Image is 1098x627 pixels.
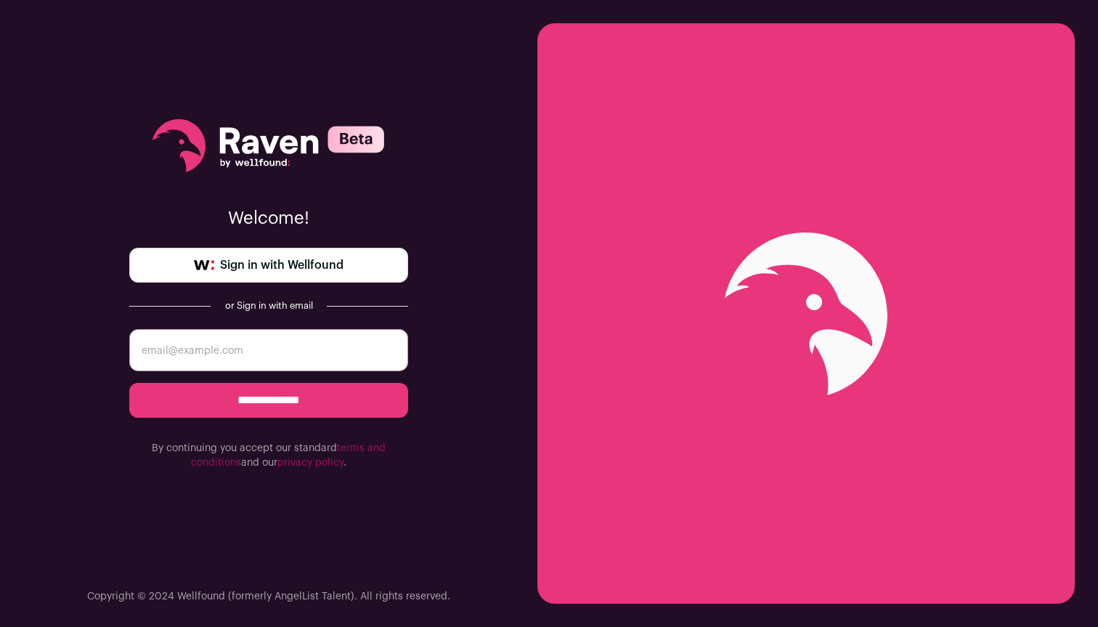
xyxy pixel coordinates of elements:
a: privacy policy [277,458,343,468]
div: or Sign in with email [222,300,315,312]
p: Welcome! [129,207,408,230]
img: wellfound-symbol-flush-black-fb3c872781a75f747ccb3a119075da62bfe97bd399995f84a933054e44a575c4.png [194,260,214,270]
p: By continuing you accept our standard and our . [129,441,408,470]
a: Sign in with Wellfound [129,248,408,283]
input: email@example.com [129,329,408,371]
span: Sign in with Wellfound [220,256,343,274]
p: Copyright © 2024 Wellfound (formerly AngelList Talent). All rights reserved. [87,589,450,604]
